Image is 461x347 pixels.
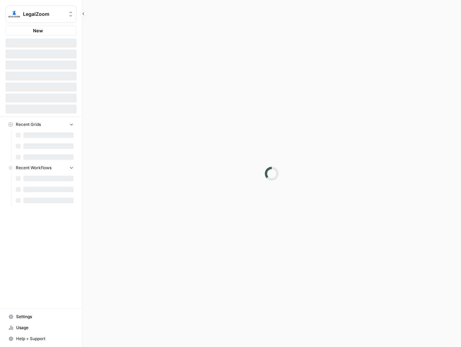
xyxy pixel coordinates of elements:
[16,314,74,320] span: Settings
[5,311,77,322] a: Settings
[8,8,20,20] img: LegalZoom Logo
[5,163,77,173] button: Recent Workflows
[16,121,41,128] span: Recent Grids
[23,11,65,18] span: LegalZoom
[16,336,74,342] span: Help + Support
[33,27,43,34] span: New
[5,322,77,333] a: Usage
[5,333,77,344] button: Help + Support
[16,325,74,331] span: Usage
[5,119,77,130] button: Recent Grids
[16,165,52,171] span: Recent Workflows
[5,6,77,23] button: Workspace: LegalZoom
[5,25,77,36] button: New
